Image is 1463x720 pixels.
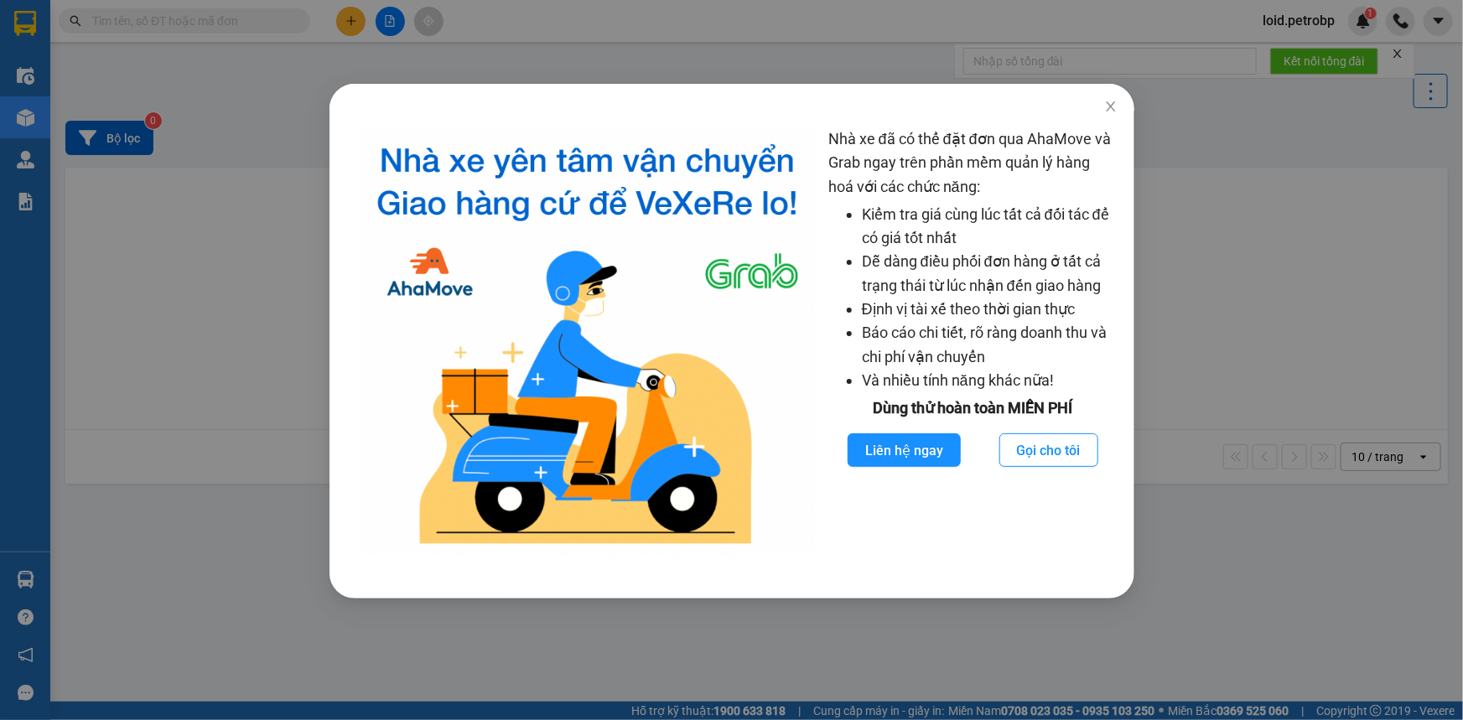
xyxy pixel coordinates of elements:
button: Close [1087,84,1134,131]
li: Kiểm tra giá cùng lúc tất cả đối tác để có giá tốt nhất [861,203,1117,251]
li: Định vị tài xế theo thời gian thực [861,298,1117,321]
li: Dễ dàng điều phối đơn hàng ở tất cả trạng thái từ lúc nhận đến giao hàng [861,250,1117,298]
button: Gọi cho tôi [999,433,1097,467]
button: Liên hệ ngay [847,433,960,467]
span: close [1103,100,1117,113]
div: Dùng thử hoàn toàn MIỄN PHÍ [827,396,1117,420]
img: logo [360,127,815,557]
span: Liên hệ ngay [864,440,942,461]
li: Và nhiều tính năng khác nữa! [861,369,1117,392]
li: Báo cáo chi tiết, rõ ràng doanh thu và chi phí vận chuyển [861,321,1117,369]
span: Gọi cho tôi [1016,440,1080,461]
div: Nhà xe đã có thể đặt đơn qua AhaMove và Grab ngay trên phần mềm quản lý hàng hoá với các chức năng: [827,127,1117,557]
